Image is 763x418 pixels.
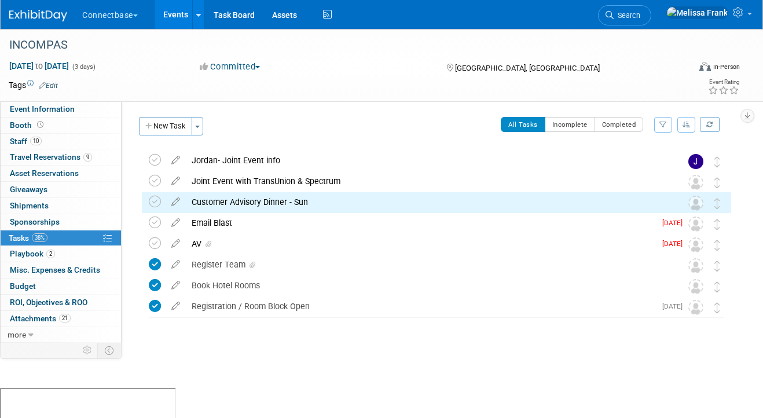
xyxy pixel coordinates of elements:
div: Register Team [186,255,665,274]
span: Event Information [10,104,75,113]
span: 2 [46,250,55,258]
span: 10 [30,137,42,145]
img: Unassigned [688,279,703,294]
a: edit [166,197,186,207]
img: ExhibitDay [9,10,67,21]
div: Event Rating [708,79,739,85]
a: Attachments21 [1,311,121,327]
div: INCOMPAS [5,35,677,56]
a: Staff10 [1,134,121,149]
span: Playbook [10,249,55,258]
span: Giveaways [10,185,47,194]
button: All Tasks [501,117,545,132]
a: edit [166,239,186,249]
span: Budget [10,281,36,291]
a: ROI, Objectives & ROO [1,295,121,310]
a: edit [166,301,186,311]
a: Tasks38% [1,230,121,246]
a: Edit [39,82,58,90]
span: 38% [32,233,47,242]
span: Attachments [10,314,71,323]
span: to [34,61,45,71]
a: Travel Reservations9 [1,149,121,165]
td: Toggle Event Tabs [98,343,122,358]
i: Move task [714,240,720,251]
img: Unassigned [688,258,703,273]
a: Playbook2 [1,246,121,262]
a: Booth [1,118,121,133]
div: Joint Event with TransUnion & Spectrum [186,171,665,191]
div: AV [186,234,655,254]
a: edit [166,155,186,166]
a: Misc. Expenses & Credits [1,262,121,278]
span: Tasks [9,233,47,243]
div: Book Hotel Rooms [186,276,665,295]
a: Refresh [700,117,720,132]
a: Sponsorships [1,214,121,230]
span: [DATE] [DATE] [9,61,69,71]
img: Unassigned [688,300,703,315]
span: Booth [10,120,46,130]
i: Move task [714,281,720,292]
i: Move task [714,156,720,167]
i: Move task [714,219,720,230]
a: Budget [1,278,121,294]
a: Asset Reservations [1,166,121,181]
span: ROI, Objectives & ROO [10,298,87,307]
img: Jordan Sigel [688,154,703,169]
span: Misc. Expenses & Credits [10,265,100,274]
a: Event Information [1,101,121,117]
i: Move task [714,261,720,272]
a: edit [166,176,186,186]
a: Search [598,5,651,25]
a: edit [166,259,186,270]
span: 21 [59,314,71,322]
span: [DATE] [662,240,688,248]
span: Sponsorships [10,217,60,226]
a: edit [166,218,186,228]
td: Personalize Event Tab Strip [78,343,98,358]
button: Completed [595,117,644,132]
span: 9 [83,153,92,162]
span: [GEOGRAPHIC_DATA], [GEOGRAPHIC_DATA] [455,64,600,72]
span: more [8,330,26,339]
td: Tags [9,79,58,91]
span: Booth not reserved yet [35,120,46,129]
a: Giveaways [1,182,121,197]
span: (3 days) [71,63,96,71]
span: Staff [10,137,42,146]
img: Unassigned [688,196,703,211]
a: edit [166,280,186,291]
button: New Task [139,117,192,135]
span: Asset Reservations [10,168,79,178]
span: Travel Reservations [10,152,92,162]
a: more [1,327,121,343]
i: Move task [714,198,720,209]
button: Committed [196,61,265,73]
img: Unassigned [688,237,703,252]
img: Unassigned [688,217,703,232]
i: Move task [714,302,720,313]
img: Unassigned [688,175,703,190]
div: Registration / Room Block Open [186,296,655,316]
span: [DATE] [662,219,688,227]
div: Email Blast [186,213,655,233]
a: Shipments [1,198,121,214]
span: [DATE] [662,302,688,310]
img: Format-Inperson.png [699,62,711,71]
div: In-Person [713,63,740,71]
div: Event Format [633,60,740,78]
span: Shipments [10,201,49,210]
span: Search [614,11,640,20]
div: Customer Advisory Dinner - Sun [186,192,665,212]
img: Melissa Frank [666,6,728,19]
div: Jordan- Joint Event info [186,151,665,170]
button: Incomplete [545,117,595,132]
i: Move task [714,177,720,188]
